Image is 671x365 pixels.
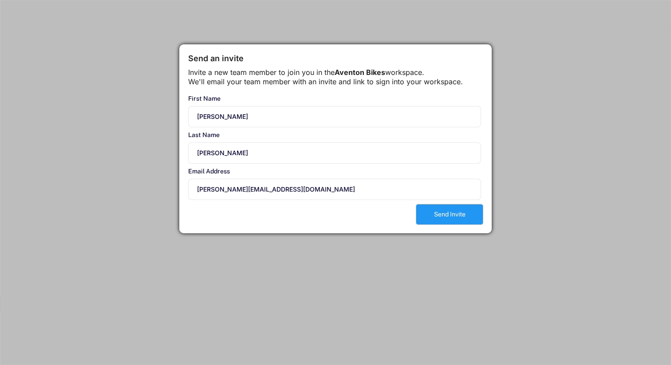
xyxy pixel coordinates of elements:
[188,142,481,164] input: Type here...
[188,68,483,86] div: Invite a new team member to join you in the workspace. We'll email your team member with an invit...
[416,204,483,224] button: Send Invite
[188,95,481,102] div: First Name
[188,53,483,63] div: Send an invite
[188,179,481,200] input: Type here...
[188,132,481,138] div: Last Name
[188,106,481,127] input: Type here...
[335,68,385,77] strong: Aventon Bikes
[188,168,481,174] div: Email Address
